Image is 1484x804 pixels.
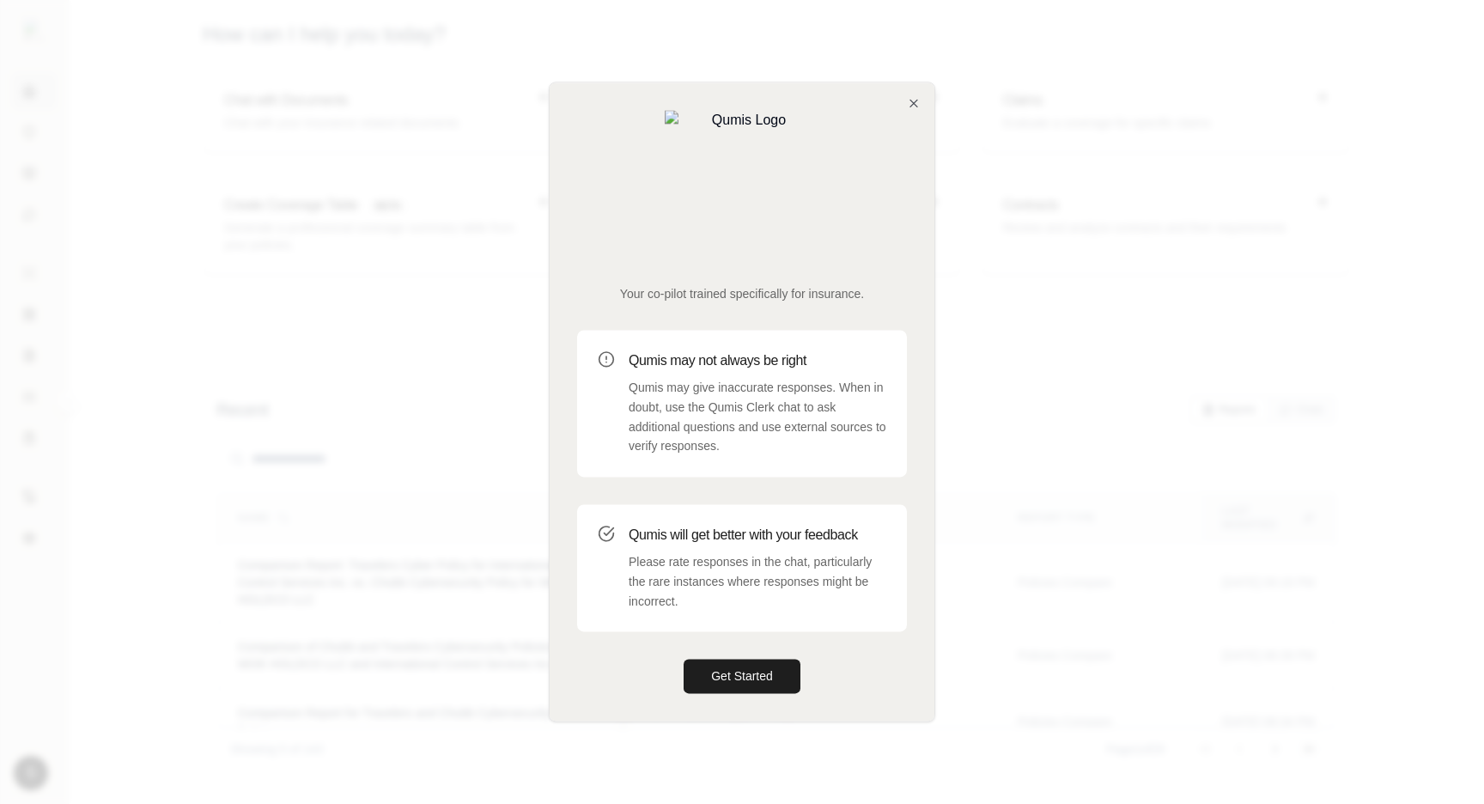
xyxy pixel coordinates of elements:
[665,110,819,265] img: Qumis Logo
[629,378,886,456] p: Qumis may give inaccurate responses. When in doubt, use the Qumis Clerk chat to ask additional qu...
[629,552,886,611] p: Please rate responses in the chat, particularly the rare instances where responses might be incor...
[629,525,886,545] h3: Qumis will get better with your feedback
[577,285,907,302] p: Your co-pilot trained specifically for insurance.
[629,350,886,371] h3: Qumis may not always be right
[684,660,800,694] button: Get Started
